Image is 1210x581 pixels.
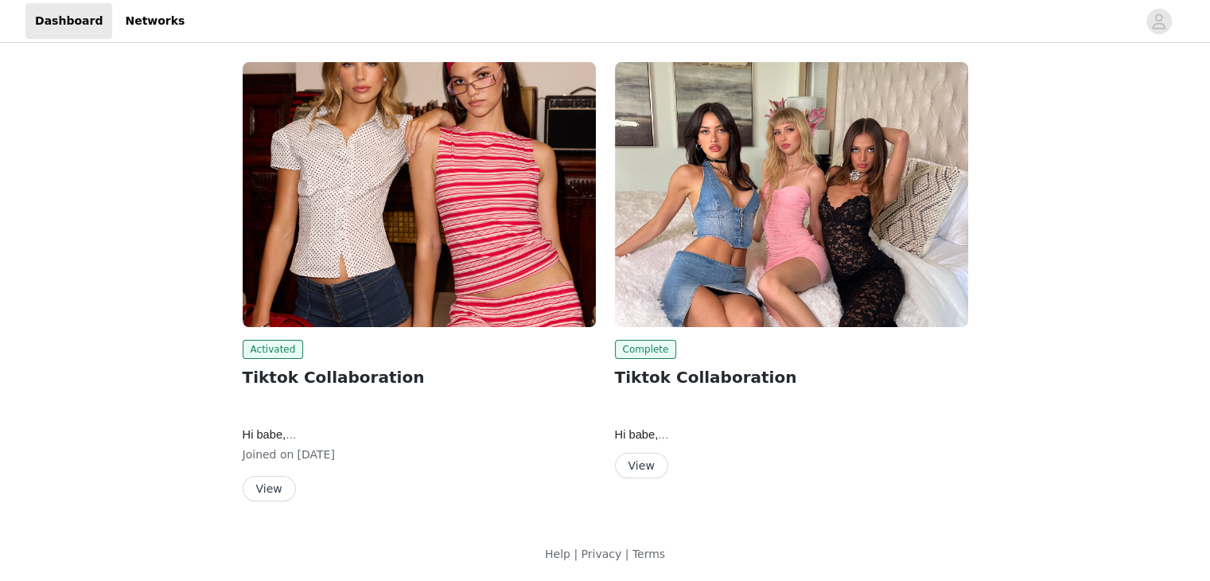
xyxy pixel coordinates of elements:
[574,548,578,560] span: |
[1151,9,1166,34] div: avatar
[615,453,668,478] button: View
[298,448,335,461] span: [DATE]
[615,62,968,327] img: Edikted
[243,483,296,495] a: View
[243,340,304,359] span: Activated
[545,548,570,560] a: Help
[243,365,596,389] h2: Tiktok Collaboration
[632,548,665,560] a: Terms
[25,3,112,39] a: Dashboard
[115,3,194,39] a: Networks
[625,548,629,560] span: |
[581,548,621,560] a: Privacy
[243,428,297,441] span: Hi babe,
[243,62,596,327] img: Edikted
[243,448,294,461] span: Joined on
[615,428,669,441] span: Hi babe,
[615,365,968,389] h2: Tiktok Collaboration
[615,340,677,359] span: Complete
[615,460,668,472] a: View
[243,476,296,501] button: View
